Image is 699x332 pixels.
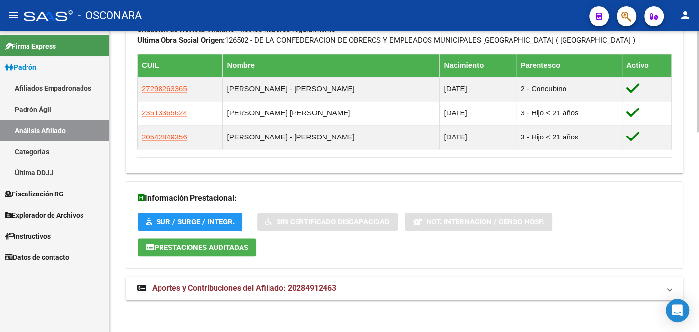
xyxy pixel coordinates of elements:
[138,54,223,77] th: CUIL
[142,133,187,141] span: 20542849356
[440,101,516,125] td: [DATE]
[137,25,230,34] strong: Situacion de Revista Titular:
[516,54,622,77] th: Parentesco
[137,36,225,45] strong: Ultima Obra Social Origen:
[405,213,552,231] button: Not. Internacion / Censo Hosp.
[138,213,242,231] button: SUR / SURGE / INTEGR.
[152,283,336,293] span: Aportes y Contribuciones del Afiliado: 20284912463
[666,299,689,322] div: Open Intercom Messenger
[142,109,187,117] span: 23513365624
[8,9,20,21] mat-icon: menu
[440,54,516,77] th: Nacimiento
[5,62,36,73] span: Padrón
[156,218,235,226] span: SUR / SURGE / INTEGR.
[5,210,83,221] span: Explorador de Archivos
[516,101,622,125] td: 3 - Hijo < 21 años
[5,252,69,263] span: Datos de contacto
[257,213,398,231] button: Sin Certificado Discapacidad
[223,77,440,101] td: [PERSON_NAME] - [PERSON_NAME]
[516,125,622,149] td: 3 - Hijo < 21 años
[516,77,622,101] td: 2 - Concubino
[223,101,440,125] td: [PERSON_NAME] [PERSON_NAME]
[440,125,516,149] td: [DATE]
[622,54,671,77] th: Activo
[78,5,142,27] span: - OSCONARA
[137,36,635,45] span: 126502 - DE LA CONFEDERACION DE OBREROS Y EMPLEADOS MUNICIPALES [GEOGRAPHIC_DATA] ( [GEOGRAPHIC_D...
[5,41,56,52] span: Firma Express
[138,238,256,256] button: Prestaciones Auditadas
[679,9,691,21] mat-icon: person
[276,218,390,226] span: Sin Certificado Discapacidad
[138,192,671,205] h3: Información Prestacional:
[5,231,51,242] span: Instructivos
[5,189,64,199] span: Fiscalización RG
[426,218,544,226] span: Not. Internacion / Censo Hosp.
[126,277,683,300] mat-expansion-panel-header: Aportes y Contribuciones del Afiliado: 20284912463
[137,25,335,34] span: 0 - Recibe haberes regularmente
[440,77,516,101] td: [DATE]
[142,84,187,93] span: 27298263365
[223,54,440,77] th: Nombre
[154,243,248,252] span: Prestaciones Auditadas
[223,125,440,149] td: [PERSON_NAME] - [PERSON_NAME]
